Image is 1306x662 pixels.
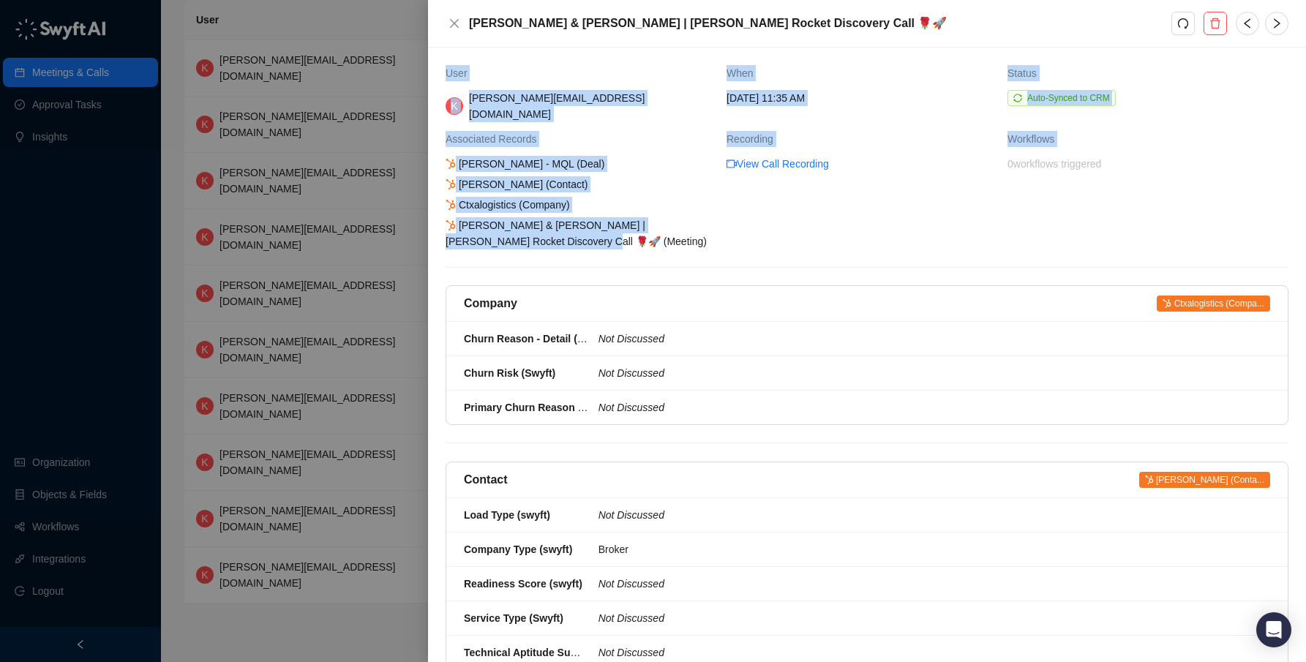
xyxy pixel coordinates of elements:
[464,471,508,489] h5: Contact
[1027,93,1110,103] span: Auto-Synced to CRM
[464,402,612,413] strong: Primary Churn Reason (Swyft)
[446,65,475,81] span: User
[727,156,829,172] a: video-cameraView Call Recording
[598,578,664,590] i: Not Discussed
[1271,18,1283,29] span: right
[1177,18,1189,29] span: redo
[727,65,761,81] span: When
[464,612,563,624] strong: Service Type (Swyft)
[446,131,544,147] span: Associated Records
[727,159,737,169] span: video-camera
[598,509,664,521] i: Not Discussed
[1007,65,1044,81] span: Status
[464,578,582,590] strong: Readiness Score (swyft)
[464,367,555,379] strong: Churn Risk (Swyft)
[1256,612,1291,647] div: Open Intercom Messenger
[1007,131,1062,147] span: Workflows
[598,402,664,413] i: Not Discussed
[727,131,781,147] span: Recording
[1007,156,1101,172] a: 0 workflows triggered
[443,217,717,249] div: [PERSON_NAME] & [PERSON_NAME] | [PERSON_NAME] Rocket Discovery Call 🌹🚀 (Meeting)
[598,541,1261,557] div: Broker
[464,543,572,555] strong: Company Type (swyft)
[464,295,517,312] h5: Company
[469,92,645,120] span: [PERSON_NAME][EMAIL_ADDRESS][DOMAIN_NAME]
[727,90,805,106] span: [DATE] 11:35 AM
[1157,295,1270,312] a: Ctxalogistics (Compa...
[449,18,460,29] span: close
[464,509,550,521] strong: Load Type (swyft)
[446,15,463,32] button: Close
[598,367,664,379] i: Not Discussed
[1139,472,1270,488] span: [PERSON_NAME] (Conta...
[598,333,664,345] i: Not Discussed
[1139,471,1270,489] a: [PERSON_NAME] (Conta...
[598,612,664,624] i: Not Discussed
[443,176,590,192] div: [PERSON_NAME] (Contact)
[469,15,1171,32] h5: [PERSON_NAME] & [PERSON_NAME] | [PERSON_NAME] Rocket Discovery Call 🌹🚀
[443,197,572,213] div: Ctxalogistics (Company)
[1013,94,1022,102] span: sync
[464,647,639,658] strong: Technical Aptitude Summary (swyft)
[1157,296,1270,312] span: Ctxalogistics (Compa...
[451,98,457,114] span: K
[464,333,608,345] strong: Churn Reason - Detail (Swyft)
[1209,18,1221,29] span: delete
[1242,18,1253,29] span: left
[598,647,664,658] i: Not Discussed
[443,156,607,172] div: [PERSON_NAME] - MQL (Deal)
